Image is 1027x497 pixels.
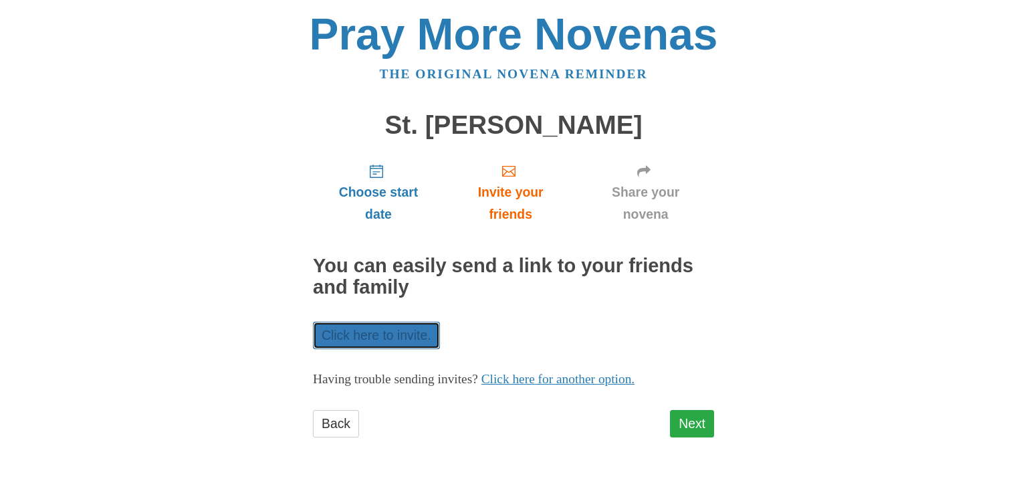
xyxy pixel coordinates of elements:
h2: You can easily send a link to your friends and family [313,256,714,298]
a: Next [670,410,714,437]
h1: St. [PERSON_NAME] [313,111,714,140]
a: Invite your friends [444,153,577,232]
a: Choose start date [313,153,444,232]
a: Click here to invite. [313,322,440,349]
a: Share your novena [577,153,714,232]
span: Choose start date [326,181,431,225]
span: Invite your friends [457,181,564,225]
a: Pray More Novenas [310,9,718,59]
a: The original novena reminder [380,67,648,81]
span: Having trouble sending invites? [313,372,478,386]
a: Click here for another option. [481,372,635,386]
span: Share your novena [590,181,701,225]
a: Back [313,410,359,437]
